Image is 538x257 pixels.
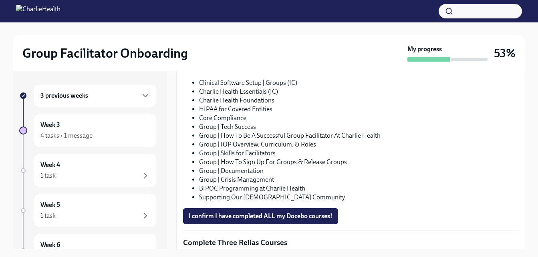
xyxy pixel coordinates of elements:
li: Group | How To Be A Successful Group Facilitator At Charlie Health [199,131,518,140]
span: I confirm I have completed ALL my Docebo courses! [189,212,332,220]
li: Group | How To Sign Up For Groups & Release Groups [199,158,518,167]
li: Group | Documentation [199,167,518,175]
li: Charlie Health Essentials (IC) [199,87,518,96]
li: HIPAA for Covered Entities [199,105,518,114]
h6: Week 4 [40,161,60,169]
div: 4 tasks • 1 message [40,131,93,140]
a: Week 41 task [19,154,157,187]
li: BIPOC Programming at Charlie Health [199,184,518,193]
h2: Group Facilitator Onboarding [22,45,188,61]
li: Core Compliance [199,114,518,122]
li: Supporting Our [DEMOGRAPHIC_DATA] Community [199,193,518,202]
p: Complete Three Relias Courses [183,237,518,248]
li: Group | Skills for Facilitators [199,149,518,158]
img: CharlieHealth [16,5,60,18]
li: Group | IOP Overview, Curriculum, & Roles [199,140,518,149]
li: Charlie Health Foundations [199,96,518,105]
h3: 53% [494,46,516,60]
li: Group | Tech Success [199,122,518,131]
li: Group | Crisis Management [199,175,518,184]
a: Week 51 task [19,194,157,227]
li: Clinical Software Setup | Groups (IC) [199,78,518,87]
div: 1 task [40,211,56,220]
a: Week 34 tasks • 1 message [19,114,157,147]
h6: 3 previous weeks [40,91,88,100]
div: 1 task [40,171,56,180]
h6: Week 6 [40,241,60,249]
div: 3 previous weeks [34,84,157,107]
h6: Week 5 [40,201,60,209]
button: I confirm I have completed ALL my Docebo courses! [183,208,338,224]
h6: Week 3 [40,120,60,129]
strong: My progress [407,45,442,54]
